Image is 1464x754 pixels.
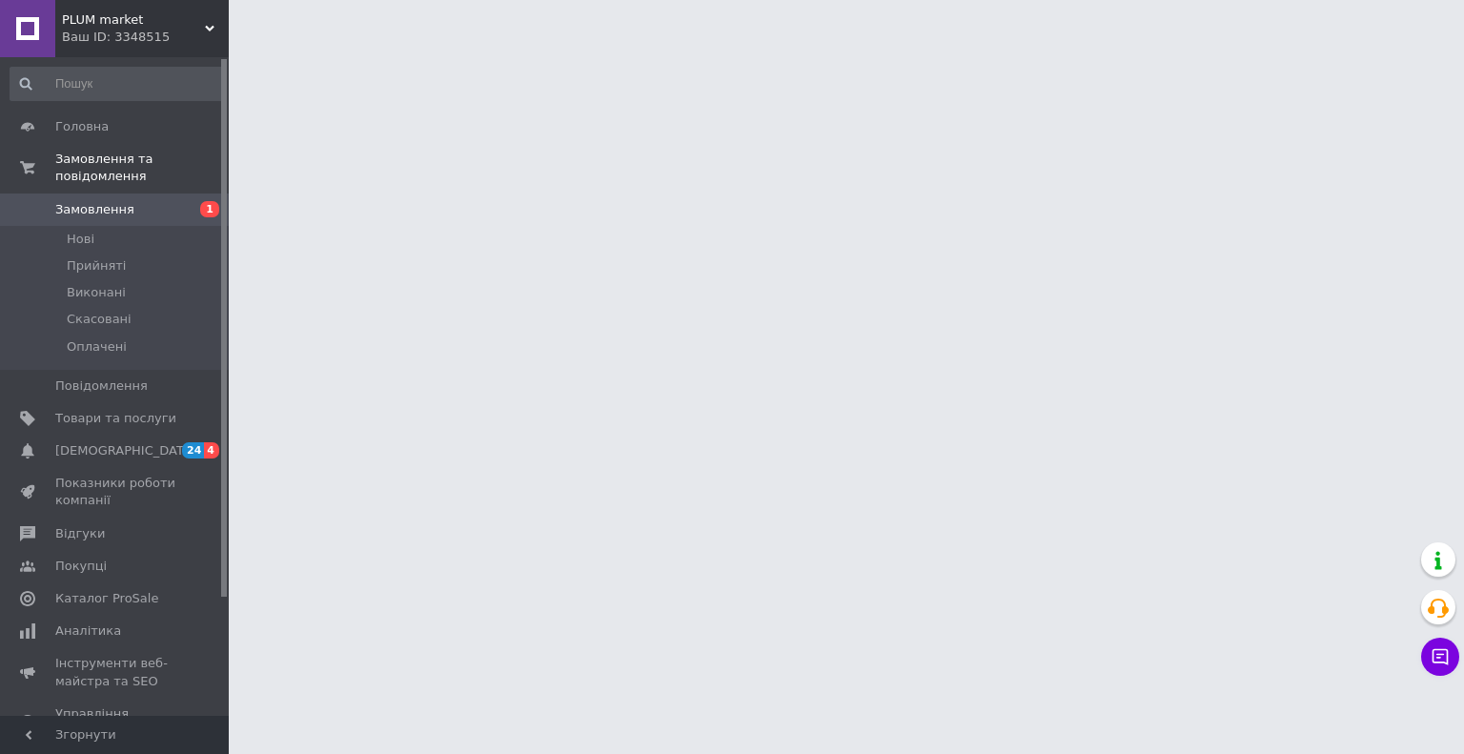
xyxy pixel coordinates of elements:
[55,118,109,135] span: Головна
[67,284,126,301] span: Виконані
[67,257,126,275] span: Прийняті
[200,201,219,217] span: 1
[55,590,158,607] span: Каталог ProSale
[67,311,132,328] span: Скасовані
[55,525,105,542] span: Відгуки
[55,442,196,459] span: [DEMOGRAPHIC_DATA]
[55,705,176,740] span: Управління сайтом
[10,67,225,101] input: Пошук
[55,622,121,640] span: Аналітика
[55,655,176,689] span: Інструменти веб-майстра та SEO
[204,442,219,459] span: 4
[55,201,134,218] span: Замовлення
[62,29,229,46] div: Ваш ID: 3348515
[55,377,148,395] span: Повідомлення
[55,558,107,575] span: Покупці
[55,475,176,509] span: Показники роботи компанії
[62,11,205,29] span: PLUM market
[55,151,229,185] span: Замовлення та повідомлення
[1421,638,1459,676] button: Чат з покупцем
[55,410,176,427] span: Товари та послуги
[67,338,127,356] span: Оплачені
[182,442,204,459] span: 24
[67,231,94,248] span: Нові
